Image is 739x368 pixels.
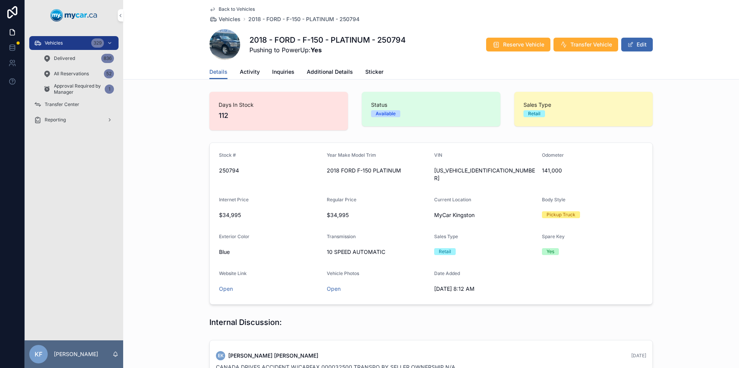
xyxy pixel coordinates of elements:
[54,350,98,358] p: [PERSON_NAME]
[327,285,341,292] a: Open
[219,285,233,292] a: Open
[311,46,322,54] strong: Yes
[307,65,353,80] a: Additional Details
[29,113,119,127] a: Reporting
[240,65,260,80] a: Activity
[365,65,383,80] a: Sticker
[240,68,260,76] span: Activity
[486,38,550,51] button: Reserve Vehicle
[439,248,451,255] div: Retail
[528,110,540,117] div: Retail
[248,15,359,23] a: 2018 - FORD - F-150 - PLATINUM - 250794
[54,71,89,77] span: All Reservations
[45,117,66,123] span: Reporting
[327,197,356,202] span: Regular Price
[38,82,119,96] a: Approval Required by Manager1
[25,31,123,137] div: scrollable content
[219,211,321,219] span: $34,995
[542,167,644,174] span: 141,000
[101,54,114,63] div: 836
[553,38,618,51] button: Transfer Vehicle
[249,45,406,55] span: Pushing to PowerUp:
[29,98,119,111] a: Transfer Center
[327,167,428,174] span: 2018 FORD F-150 PLATINUM
[38,51,119,65] a: Delivered836
[327,270,359,276] span: Vehicle Photos
[523,101,644,109] span: Sales Type
[542,234,565,239] span: Spare Key
[209,317,282,328] h1: Internal Discussion:
[631,353,646,358] span: [DATE]
[371,101,491,109] span: Status
[105,85,114,94] div: 1
[272,65,294,80] a: Inquiries
[209,6,255,12] a: Back to Vehicles
[54,83,102,95] span: Approval Required by Manager
[272,68,294,76] span: Inquiries
[228,352,318,360] span: [PERSON_NAME] [PERSON_NAME]
[35,350,42,359] span: KF
[45,101,79,108] span: Transfer Center
[219,152,236,158] span: Stock #
[219,6,255,12] span: Back to Vehicles
[104,69,114,78] div: 52
[219,15,241,23] span: Vehicles
[218,353,224,359] span: EK
[542,197,565,202] span: Body Style
[209,15,241,23] a: Vehicles
[621,38,653,51] button: Edit
[209,68,227,76] span: Details
[38,67,119,81] a: All Reservations52
[434,167,536,182] span: [US_VEHICLE_IDENTIFICATION_NUMBER]
[376,110,396,117] div: Available
[434,152,442,158] span: VIN
[219,234,249,239] span: Exterior Color
[434,285,536,293] span: [DATE] 8:12 AM
[45,40,63,46] span: Vehicles
[547,248,554,255] div: Yes
[307,68,353,76] span: Additional Details
[219,197,249,202] span: Internet Price
[570,41,612,48] span: Transfer Vehicle
[365,68,383,76] span: Sticker
[547,211,575,218] div: Pickup Truck
[219,101,339,109] span: Days In Stock
[54,55,75,61] span: Delivered
[327,211,428,219] span: $34,995
[542,152,564,158] span: Odometer
[219,110,339,121] span: 112
[434,234,458,239] span: Sales Type
[434,270,460,276] span: Date Added
[219,248,230,256] span: Blue
[209,65,227,80] a: Details
[327,234,356,239] span: Transmission
[91,38,104,48] div: 329
[29,36,119,50] a: Vehicles329
[327,152,376,158] span: Year Make Model Trim
[434,211,475,219] span: MyCar Kingston
[503,41,544,48] span: Reserve Vehicle
[327,248,428,256] span: 10 SPEED AUTOMATIC
[219,167,321,174] span: 250794
[50,9,97,22] img: App logo
[434,197,471,202] span: Current Location
[219,270,247,276] span: Website Link
[249,35,406,45] h1: 2018 - FORD - F-150 - PLATINUM - 250794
